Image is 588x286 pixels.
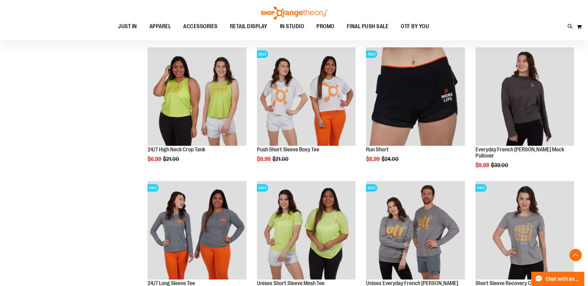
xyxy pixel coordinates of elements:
[569,249,582,261] button: Back To Top
[475,162,490,168] span: $9.99
[366,50,377,58] span: SALE
[148,181,246,280] a: Product image for 24/7 Long Sleeve TeeSALE
[112,19,143,34] a: JUST IN
[148,184,159,192] span: SALE
[257,50,268,58] span: SALE
[347,19,389,33] span: FINAL PUSH SALE
[257,181,356,280] a: Product image for Unisex Short Sleeve Mesh TeeSALE
[475,47,574,147] a: Product image for Everyday French Terry Crop Mock Pullover
[148,181,246,279] img: Product image for 24/7 Long Sleeve Tee
[149,19,171,33] span: APPAREL
[257,47,356,147] a: Product image for Push Short Sleeve Boxy TeeSALE
[366,146,389,153] a: Run Short
[183,19,218,33] span: ACCESSORIES
[363,44,468,178] div: product
[366,47,465,147] a: Product image for Run ShortsSALE
[148,47,246,147] a: Product image for 24/7 High Neck Crop Tank
[531,272,585,286] button: Chat with an Expert
[230,19,267,33] span: RETAIL DISPLAY
[366,181,465,279] img: Product image for Unisex Everyday French Terry Crewneck Sweatshirt
[148,47,246,146] img: Product image for 24/7 High Neck Crop Tank
[144,44,249,178] div: product
[257,181,356,279] img: Product image for Unisex Short Sleeve Mesh Tee
[274,19,311,34] a: IN STUDIO
[148,156,162,162] span: $6.99
[341,19,395,33] a: FINAL PUSH SALE
[316,19,334,33] span: PROMO
[366,181,465,280] a: Product image for Unisex Everyday French Terry Crewneck SweatshirtSALE
[546,276,581,282] span: Chat with an Expert
[472,44,577,184] div: product
[257,47,356,146] img: Product image for Push Short Sleeve Boxy Tee
[148,146,205,153] a: 24/7 High Neck Crop Tank
[260,6,328,19] img: Shop Orangetheory
[224,19,274,34] a: RETAIL DISPLAY
[366,184,377,192] span: SALE
[401,19,429,33] span: OTF BY YOU
[491,162,509,168] span: $39.00
[475,47,574,146] img: Product image for Everyday French Terry Crop Mock Pullover
[395,19,435,34] a: OTF BY YOU
[163,156,180,162] span: $21.00
[257,146,319,153] a: Push Short Sleeve Boxy Tee
[475,184,487,192] span: SALE
[272,156,290,162] span: $21.00
[475,181,574,279] img: Short Sleeve Recovery Crewneck Tee primary image
[475,181,574,280] a: Short Sleeve Recovery Crewneck Tee primary imageSALE
[118,19,137,33] span: JUST IN
[310,19,341,34] a: PROMO
[475,146,564,159] a: Everyday French [PERSON_NAME] Mock Pullover
[143,19,177,34] a: APPAREL
[382,156,400,162] span: $24.00
[257,184,268,192] span: SALE
[366,156,381,162] span: $8.99
[254,44,359,178] div: product
[366,47,465,146] img: Product image for Run Shorts
[177,19,224,34] a: ACCESSORIES
[257,156,272,162] span: $9.99
[280,19,304,33] span: IN STUDIO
